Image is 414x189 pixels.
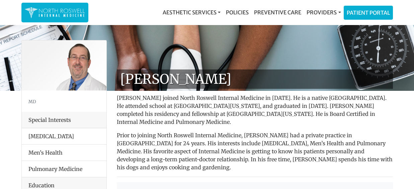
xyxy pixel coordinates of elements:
[344,6,393,19] a: Patient Portal
[117,94,393,126] p: [PERSON_NAME] joined North Roswell Internal Medicine in [DATE]. He is a native [GEOGRAPHIC_DATA]....
[22,112,106,128] div: Special Interests
[223,6,251,19] a: Policies
[160,6,223,19] a: Aesthetic Services
[22,128,106,145] li: [MEDICAL_DATA]
[251,6,304,19] a: Preventive Care
[22,161,106,177] li: Pulmonary Medicine
[117,131,393,171] p: Prior to joining North Roswell Internal Medicine, [PERSON_NAME] had a private practice in [GEOGRA...
[28,99,36,104] small: MD
[22,144,106,161] li: Men’s Health
[304,6,343,19] a: Providers
[117,69,393,89] h1: [PERSON_NAME]
[22,40,106,90] img: Dr. George Kanes
[25,6,85,19] img: North Roswell Internal Medicine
